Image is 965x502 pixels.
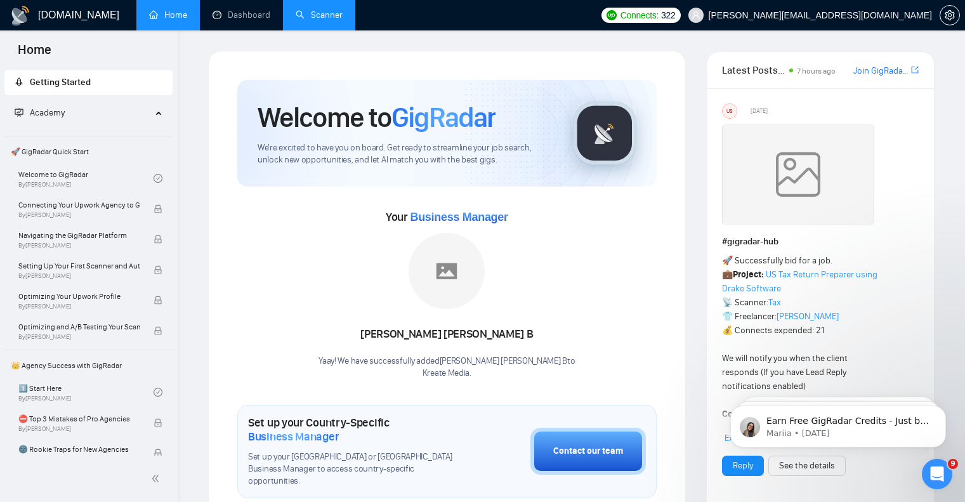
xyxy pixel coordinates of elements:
[573,102,636,165] img: gigradar-logo.png
[149,10,187,20] a: homeHome
[154,296,162,305] span: lock
[940,10,960,20] a: setting
[154,326,162,335] span: lock
[711,379,965,468] iframe: Intercom notifications message
[15,108,23,117] span: fund-projection-screen
[620,8,659,22] span: Connects:
[213,10,270,20] a: dashboardDashboard
[911,64,919,76] a: export
[553,444,623,458] div: Contact our team
[151,472,164,485] span: double-left
[911,65,919,75] span: export
[922,459,952,489] iframe: Intercom live chat
[154,235,162,244] span: lock
[318,324,575,345] div: [PERSON_NAME] [PERSON_NAME] B
[722,269,877,294] a: US Tax Return Preparer using Drake Software
[18,378,154,406] a: 1️⃣ Start HereBy[PERSON_NAME]
[30,77,91,88] span: Getting Started
[768,297,781,308] a: Tax
[248,416,467,444] h1: Set up your Country-Specific
[948,459,958,469] span: 9
[853,64,909,78] a: Join GigRadar Slack Community
[18,260,140,272] span: Setting Up Your First Scanner and Auto-Bidder
[18,425,140,433] span: By [PERSON_NAME]
[248,430,339,444] span: Business Manager
[154,388,162,397] span: check-circle
[18,229,140,242] span: Navigating the GigRadar Platform
[777,311,839,322] a: [PERSON_NAME]
[723,104,737,118] div: US
[18,242,140,249] span: By [PERSON_NAME]
[6,139,171,164] span: 🚀 GigRadar Quick Start
[386,210,508,224] span: Your
[391,100,496,135] span: GigRadar
[409,233,485,309] img: placeholder.png
[779,459,835,473] a: See the details
[248,451,467,487] span: Set up your [GEOGRAPHIC_DATA] or [GEOGRAPHIC_DATA] Business Manager to access country-specific op...
[18,413,140,425] span: ⛔ Top 3 Mistakes of Pro Agencies
[6,353,171,378] span: 👑 Agency Success with GigRadar
[18,333,140,341] span: By [PERSON_NAME]
[722,62,785,78] span: Latest Posts from the GigRadar Community
[18,320,140,333] span: Optimizing and A/B Testing Your Scanner for Better Results
[154,174,162,183] span: check-circle
[154,204,162,213] span: lock
[15,107,65,118] span: Academy
[18,443,140,456] span: 🌚 Rookie Traps for New Agencies
[733,459,753,473] a: Reply
[18,303,140,310] span: By [PERSON_NAME]
[258,142,553,166] span: We're excited to have you on board. Get ready to streamline your job search, unlock new opportuni...
[692,11,700,20] span: user
[18,164,154,192] a: Welcome to GigRadarBy[PERSON_NAME]
[751,105,768,117] span: [DATE]
[797,67,836,76] span: 7 hours ago
[10,6,30,26] img: logo
[30,107,65,118] span: Academy
[530,428,646,475] button: Contact our team
[661,8,675,22] span: 322
[8,41,62,67] span: Home
[4,70,173,95] li: Getting Started
[318,355,575,380] div: Yaay! We have successfully added [PERSON_NAME] [PERSON_NAME] B to
[154,449,162,458] span: lock
[940,10,959,20] span: setting
[607,10,617,20] img: upwork-logo.png
[18,211,140,219] span: By [PERSON_NAME]
[18,272,140,280] span: By [PERSON_NAME]
[154,265,162,274] span: lock
[410,211,508,223] span: Business Manager
[296,10,343,20] a: searchScanner
[940,5,960,25] button: setting
[18,199,140,211] span: Connecting Your Upwork Agency to GigRadar
[18,290,140,303] span: Optimizing Your Upwork Profile
[722,124,874,225] img: weqQh+iSagEgQAAAABJRU5ErkJggg==
[154,418,162,427] span: lock
[15,77,23,86] span: rocket
[318,367,575,380] p: Kreate Media .
[722,235,919,249] h1: # gigradar-hub
[733,269,764,280] strong: Project:
[258,100,496,135] h1: Welcome to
